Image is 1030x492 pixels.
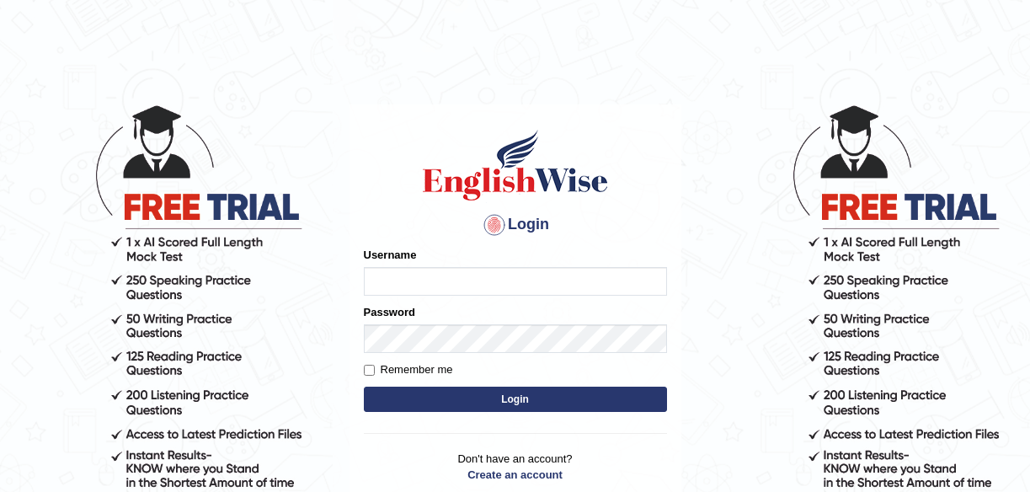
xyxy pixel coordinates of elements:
[364,247,417,263] label: Username
[364,211,667,238] h4: Login
[419,127,611,203] img: Logo of English Wise sign in for intelligent practice with AI
[364,304,415,320] label: Password
[364,361,453,378] label: Remember me
[364,365,375,376] input: Remember me
[364,387,667,412] button: Login
[364,467,667,483] a: Create an account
